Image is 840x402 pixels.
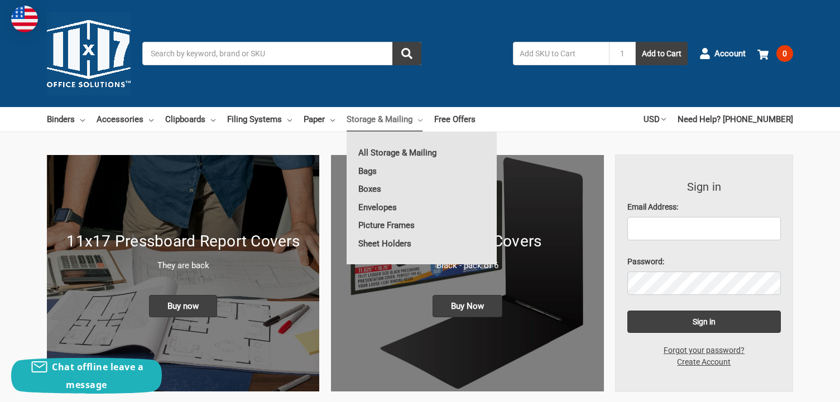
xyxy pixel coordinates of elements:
[47,12,131,95] img: 11x17.com
[748,372,840,402] iframe: Google Customer Reviews
[11,6,38,32] img: duty and tax information for United States
[347,180,497,198] a: Boxes
[678,107,793,132] a: Need Help? [PHONE_NUMBER]
[513,42,609,65] input: Add SKU to Cart
[757,39,793,68] a: 0
[699,39,746,68] a: Account
[627,201,781,213] label: Email Address:
[627,311,781,333] input: Sign in
[149,295,217,317] span: Buy now
[627,178,781,195] h3: Sign in
[227,107,292,132] a: Filing Systems
[627,256,781,268] label: Password:
[657,345,751,356] a: Forgot your password?
[434,107,476,132] a: Free Offers
[47,155,319,391] a: New 11x17 Pressboard Binders 11x17 Pressboard Report Covers They are back Buy now
[304,107,335,132] a: Paper
[644,107,666,132] a: USD
[671,356,737,368] a: Create Account
[11,358,162,394] button: Chat offline leave a message
[347,235,497,253] a: Sheet Holders
[165,107,215,132] a: Clipboards
[47,107,85,132] a: Binders
[343,259,592,272] p: Black - pack of 6
[636,42,688,65] button: Add to Cart
[47,155,319,391] img: New 11x17 Pressboard Binders
[331,155,603,391] img: 11x17 Report Covers
[347,144,497,162] a: All Storage & Mailing
[347,107,423,132] a: Storage & Mailing
[347,198,497,216] a: Envelopes
[347,216,497,234] a: Picture Frames
[142,42,421,65] input: Search by keyword, brand or SKU
[97,107,153,132] a: Accessories
[347,162,497,180] a: Bags
[714,47,746,60] span: Account
[343,230,592,253] h1: 11x17 Report Covers
[433,295,502,317] span: Buy Now
[59,230,308,253] h1: 11x17 Pressboard Report Covers
[52,361,143,391] span: Chat offline leave a message
[331,155,603,391] a: 11x17 Report Covers 11x17 Report Covers Black - pack of 6 Buy Now
[776,45,793,62] span: 0
[59,259,308,272] p: They are back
